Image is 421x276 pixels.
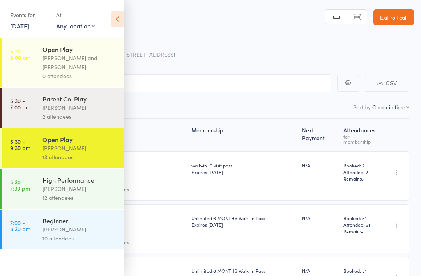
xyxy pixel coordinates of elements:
[343,215,378,221] span: Booked: 51
[302,215,337,221] div: N/A
[42,94,117,103] div: Parent Co-Play
[343,267,378,274] span: Booked: 51
[10,219,30,232] time: 7:00 - 8:30 pm
[56,9,95,21] div: At
[361,175,364,182] span: 8
[125,50,175,58] span: [STREET_ADDRESS]
[2,88,124,128] a: 5:30 -7:00 pmParent Co-Play[PERSON_NAME]2 attendees
[42,103,117,112] div: [PERSON_NAME]
[191,221,296,228] div: Expires [DATE]
[42,225,117,234] div: [PERSON_NAME]
[343,175,378,182] span: Remain:
[42,45,117,53] div: Open Play
[343,169,378,175] span: Attended: 2
[42,144,117,153] div: [PERSON_NAME]
[372,103,405,111] div: Check in time
[302,162,337,169] div: N/A
[10,48,30,61] time: 5:30 - 8:00 am
[373,9,414,25] a: Exit roll call
[191,162,296,175] div: walk-in 10 visit pass
[42,193,117,202] div: 12 attendees
[343,221,378,228] span: Attended: 51
[343,162,378,169] span: Booked: 2
[42,176,117,184] div: High Performance
[188,122,299,148] div: Membership
[2,128,124,168] a: 5:30 -9:30 pmOpen Play[PERSON_NAME]13 attendees
[42,216,117,225] div: Beginner
[10,21,29,30] a: [DATE]
[42,53,117,71] div: [PERSON_NAME] and [PERSON_NAME]
[361,228,363,235] span: -
[340,122,381,148] div: Atten­dances
[191,169,296,175] div: Expires [DATE]
[42,71,117,80] div: 0 attendees
[353,103,371,111] label: Sort by
[10,138,30,151] time: 5:30 - 9:30 pm
[42,234,117,243] div: 10 attendees
[365,75,409,92] button: CSV
[2,38,124,87] a: 5:30 -8:00 amOpen Play[PERSON_NAME] and [PERSON_NAME]0 attendees
[191,215,296,228] div: Unlimited 6 MONTHS Walk-in Pass
[302,267,337,274] div: N/A
[12,74,331,92] input: Search by name
[343,228,378,235] span: Remain:
[299,122,340,148] div: Next Payment
[10,179,30,191] time: 5:30 - 7:30 pm
[42,112,117,121] div: 2 attendees
[343,134,378,144] div: for membership
[2,210,124,249] a: 7:00 -8:30 pmBeginner[PERSON_NAME]10 attendees
[42,135,117,144] div: Open Play
[42,153,117,162] div: 13 attendees
[2,169,124,209] a: 5:30 -7:30 pmHigh Performance[PERSON_NAME]12 attendees
[56,21,95,30] div: Any location
[10,9,48,21] div: Events for
[42,184,117,193] div: [PERSON_NAME]
[10,98,30,110] time: 5:30 - 7:00 pm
